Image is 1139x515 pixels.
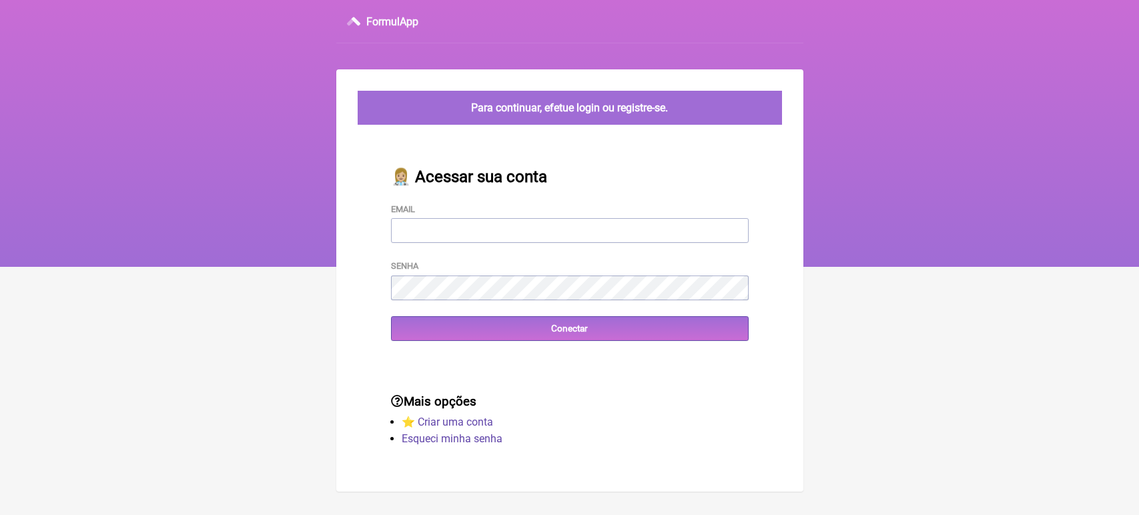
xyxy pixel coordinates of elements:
[391,394,749,409] h3: Mais opções
[402,432,502,445] a: Esqueci minha senha
[366,15,418,28] h3: FormulApp
[391,261,418,271] label: Senha
[391,167,749,186] h2: 👩🏼‍⚕️ Acessar sua conta
[402,416,493,428] a: ⭐️ Criar uma conta
[391,316,749,341] input: Conectar
[391,204,415,214] label: Email
[358,91,782,125] div: Para continuar, efetue login ou registre-se.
